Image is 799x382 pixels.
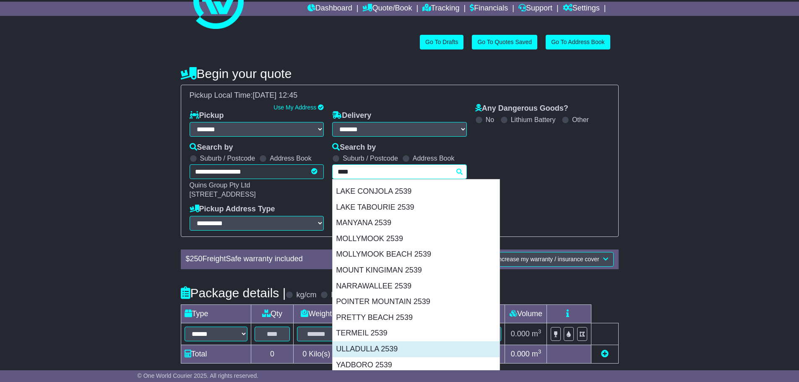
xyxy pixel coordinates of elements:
[190,191,256,198] span: [STREET_ADDRESS]
[333,231,500,247] div: MOLLYMOOK 2539
[333,310,500,326] div: PRETTY BEACH 2539
[296,291,316,300] label: kg/cm
[302,350,307,358] span: 0
[294,345,339,363] td: Kilo(s)
[497,256,599,262] span: Increase my warranty / insurance cover
[572,116,589,124] label: Other
[333,200,500,216] div: LAKE TABOURIE 2539
[362,2,412,16] a: Quote/Book
[343,154,398,162] label: Suburb / Postcode
[333,184,500,200] div: LAKE CONJOLA 2539
[181,67,619,81] h4: Begin your quote
[200,154,255,162] label: Suburb / Postcode
[475,104,568,113] label: Any Dangerous Goods?
[181,286,286,300] h4: Package details |
[511,116,556,124] label: Lithium Battery
[307,2,352,16] a: Dashboard
[538,348,541,355] sup: 3
[190,205,275,214] label: Pickup Address Type
[332,143,376,152] label: Search by
[491,252,613,267] button: Increase my warranty / insurance cover
[413,154,455,162] label: Address Book
[294,304,339,323] td: Weight
[331,291,345,300] label: lb/in
[511,330,530,338] span: 0.000
[190,143,233,152] label: Search by
[190,255,203,263] span: 250
[422,2,459,16] a: Tracking
[333,325,500,341] div: TERMEIL 2539
[333,247,500,262] div: MOLLYMOOK BEACH 2539
[601,350,609,358] a: Add new item
[138,372,259,379] span: © One World Courier 2025. All rights reserved.
[190,182,250,189] span: Quins Group Pty Ltd
[538,328,541,335] sup: 3
[181,304,251,323] td: Type
[273,104,316,111] a: Use My Address
[470,2,508,16] a: Financials
[505,304,547,323] td: Volume
[333,215,500,231] div: MANYANA 2539
[333,357,500,373] div: YADBORO 2539
[332,111,371,120] label: Delivery
[181,345,251,363] td: Total
[185,91,614,100] div: Pickup Local Time:
[563,2,600,16] a: Settings
[333,278,500,294] div: NARRAWALLEE 2539
[251,345,294,363] td: 0
[270,154,312,162] label: Address Book
[182,255,424,264] div: $ FreightSafe warranty included
[518,2,552,16] a: Support
[420,35,463,49] a: Go To Drafts
[253,91,298,99] span: [DATE] 12:45
[511,350,530,358] span: 0.000
[333,294,500,310] div: POINTER MOUNTAIN 2539
[190,111,224,120] label: Pickup
[532,350,541,358] span: m
[472,35,537,49] a: Go To Quotes Saved
[532,330,541,338] span: m
[486,116,494,124] label: No
[333,341,500,357] div: ULLADULLA 2539
[251,304,294,323] td: Qty
[333,262,500,278] div: MOUNT KINGIMAN 2539
[546,35,610,49] a: Go To Address Book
